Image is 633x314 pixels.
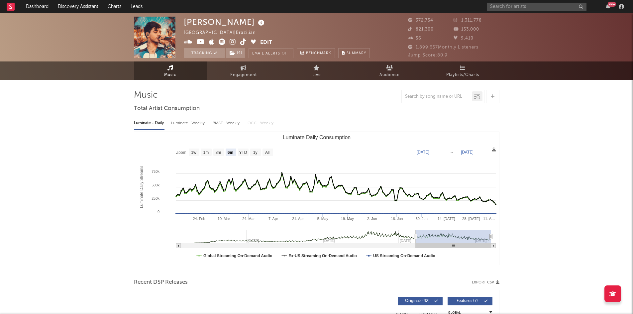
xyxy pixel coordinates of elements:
text: 28. [DATE] [462,217,480,221]
text: 10. Mar [217,217,230,221]
span: Jump Score: 80.9 [408,53,448,57]
button: Originals(42) [398,297,443,305]
a: Live [280,61,353,80]
text: 500k [152,183,159,187]
text: 24. Feb [193,217,205,221]
text: 1y [253,150,257,155]
span: Playlists/Charts [446,71,479,79]
span: Total Artist Consumption [134,105,200,113]
text: 0 [157,210,159,214]
text: Luminate Daily Streams [139,166,144,208]
text: [DATE] [417,150,429,155]
text: Zoom [176,150,186,155]
text: 14. [DATE] [437,217,455,221]
button: Export CSV [472,280,499,284]
text: [DATE] [461,150,474,155]
button: Summary [338,48,370,58]
text: 11. A… [483,217,495,221]
a: Benchmark [297,48,335,58]
text: Ex-US Streaming On-Demand Audio [288,254,357,258]
text: 30. Jun [415,217,427,221]
text: YTD [239,150,247,155]
em: Off [282,52,290,55]
a: Engagement [207,61,280,80]
button: Email AlertsOff [249,48,293,58]
span: Summary [347,52,366,55]
div: BMAT - Weekly [213,118,241,129]
span: Engagement [230,71,257,79]
svg: Luminate Daily Consumption [134,132,499,265]
text: 7. Apr [268,217,278,221]
input: Search by song name or URL [402,94,472,99]
span: 153.000 [454,27,479,32]
button: (4) [226,48,245,58]
a: Music [134,61,207,80]
div: Luminate - Daily [134,118,164,129]
span: Audience [379,71,400,79]
text: 1m [203,150,209,155]
span: Music [164,71,176,79]
text: 3m [215,150,221,155]
span: Live [312,71,321,79]
text: 19. May [341,217,354,221]
text: 750k [152,169,159,173]
input: Search for artists [487,3,586,11]
div: 99 + [608,2,616,7]
button: Tracking [184,48,225,58]
text: 250k [152,196,159,200]
span: 1.311.778 [454,18,482,23]
text: 24. Mar [242,217,255,221]
span: 1.899.657 Monthly Listeners [408,45,478,50]
text: Global Streaming On-Demand Audio [203,254,272,258]
a: Playlists/Charts [426,61,499,80]
text: Luminate Daily Consumption [282,135,351,140]
div: [PERSON_NAME] [184,17,266,28]
span: 9.410 [454,36,474,41]
button: 99+ [606,4,610,9]
text: 6m [227,150,233,155]
a: Audience [353,61,426,80]
text: 21. Apr [292,217,304,221]
text: → [450,150,454,155]
text: 2. Jun [367,217,377,221]
span: Recent DSP Releases [134,278,188,286]
span: 372.754 [408,18,433,23]
text: 16. Jun [391,217,403,221]
span: 56 [408,36,421,41]
text: 5. May [317,217,328,221]
text: All [265,150,269,155]
div: Luminate - Weekly [171,118,206,129]
span: Originals ( 42 ) [402,299,433,303]
span: 821.300 [408,27,434,32]
text: 1w [191,150,196,155]
button: Features(7) [448,297,492,305]
div: [GEOGRAPHIC_DATA] | Brazilian [184,29,264,37]
span: Benchmark [306,50,331,57]
text: US Streaming On-Demand Audio [373,254,435,258]
span: Features ( 7 ) [452,299,482,303]
span: ( 4 ) [225,48,246,58]
button: Edit [260,39,272,47]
